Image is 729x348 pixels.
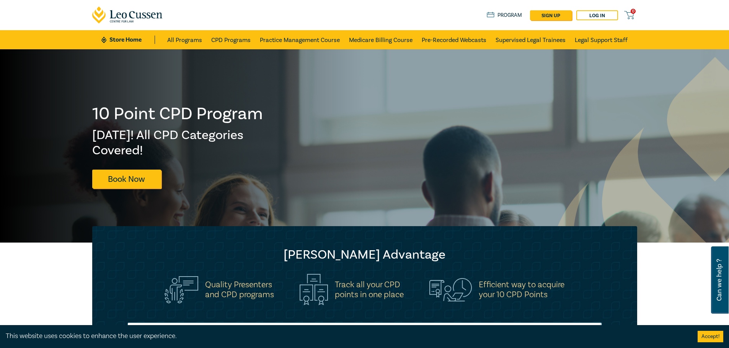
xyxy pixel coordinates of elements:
a: Pre-Recorded Webcasts [422,30,486,49]
a: Legal Support Staff [575,30,628,49]
h2: [PERSON_NAME] Advantage [108,247,622,262]
a: Log in [576,10,618,20]
button: Accept cookies [698,331,723,342]
div: This website uses cookies to enhance the user experience. [6,331,686,341]
a: Store Home [101,36,155,44]
h5: Quality Presenters and CPD programs [205,280,274,299]
h5: Track all your CPD points in one place [335,280,404,299]
a: Medicare Billing Course [349,30,413,49]
img: Efficient way to acquire<br>your 10 CPD Points [429,278,472,301]
span: Can we help ? [716,251,723,309]
a: Program [487,11,522,19]
a: Practice Management Course [260,30,340,49]
a: All Programs [167,30,202,49]
a: Book Now [92,170,161,188]
a: sign up [530,10,572,20]
a: Supervised Legal Trainees [496,30,566,49]
a: CPD Programs [211,30,251,49]
img: Track all your CPD<br>points in one place [300,274,328,305]
span: 0 [631,9,636,14]
h1: 10 Point CPD Program [92,104,264,124]
h5: Efficient way to acquire your 10 CPD Points [479,280,564,299]
img: Quality Presenters<br>and CPD programs [165,276,198,303]
h2: [DATE]! All CPD Categories Covered! [92,128,264,158]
